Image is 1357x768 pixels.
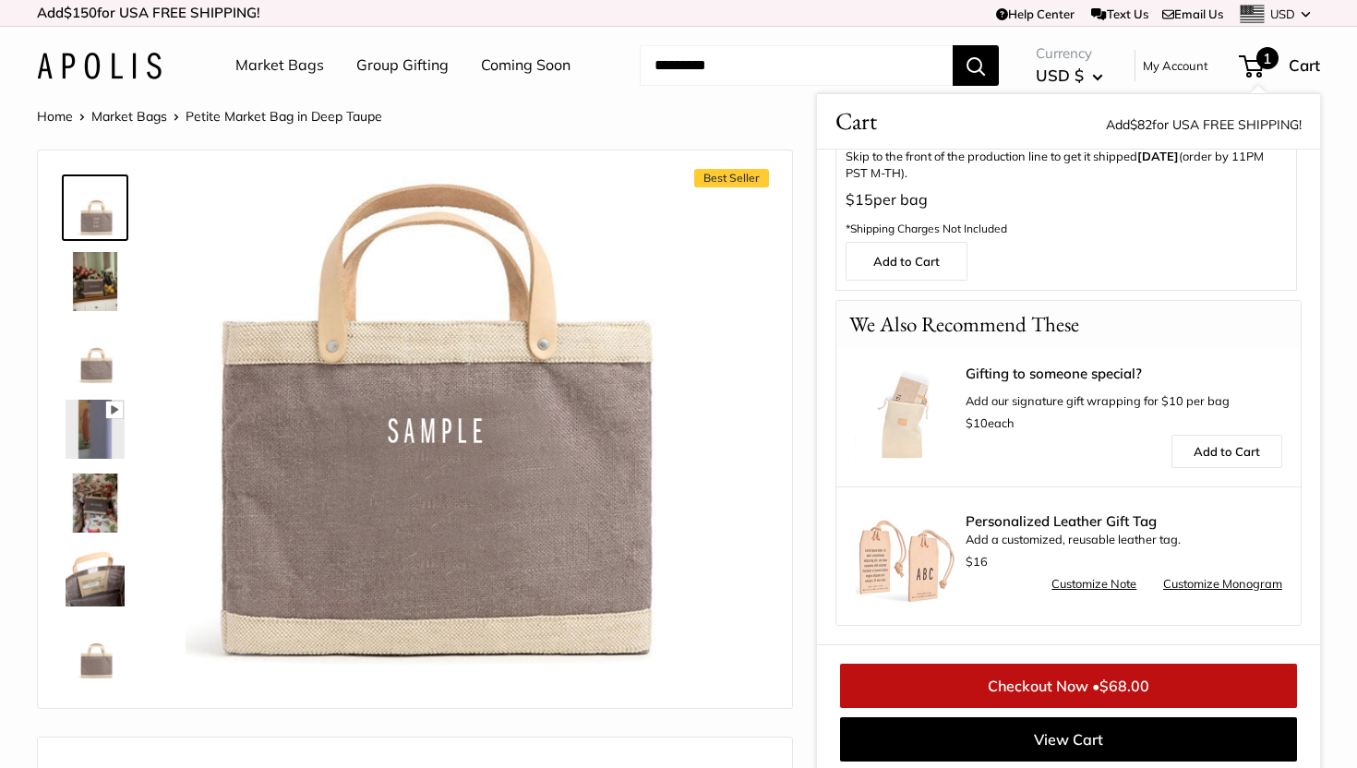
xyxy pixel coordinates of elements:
[846,186,1287,242] p: per bag
[966,554,988,569] span: $16
[1051,573,1136,595] a: Customize Note
[66,474,125,533] img: Petite Market Bag in Deep Taupe
[66,326,125,385] img: Petite Market Bag in Deep Taupe
[1036,41,1103,66] span: Currency
[481,52,570,79] a: Coming Soon
[1091,6,1147,21] a: Text Us
[966,366,1282,435] div: Add our signature gift wrapping for $10 per bag
[694,169,769,187] span: Best Seller
[66,621,125,680] img: Petite Market Bag in Deep Taupe
[1256,47,1279,69] span: 1
[66,547,125,606] img: Petite Market Bag in Deep Taupe
[356,52,449,79] a: Group Gifting
[846,190,873,209] span: $15
[1162,6,1223,21] a: Email Us
[1163,573,1282,595] a: Customize Monogram
[1171,435,1282,468] a: Add to Cart
[66,252,125,311] img: Petite Market Bag in Deep Taupe
[66,178,125,237] img: Petite Market Bag in Deep Taupe
[1143,54,1208,77] a: My Account
[640,45,953,86] input: Search...
[835,103,877,139] span: Cart
[37,108,73,125] a: Home
[62,470,128,536] a: Petite Market Bag in Deep Taupe
[1106,116,1302,133] span: Add for USA FREE SHIPPING!
[1130,116,1152,133] span: $82
[62,544,128,610] a: Petite Market Bag in Deep Taupe
[235,52,324,79] a: Market Bags
[37,104,382,128] nav: Breadcrumb
[91,108,167,125] a: Market Bags
[64,4,97,21] span: $150
[846,242,967,281] a: Add to Cart
[846,222,1007,235] span: *Shipping Charges Not Included
[840,664,1297,708] a: Checkout Now •$68.00
[855,505,956,606] img: Luggage Tag
[1036,61,1103,90] button: USD $
[953,45,999,86] button: Search
[836,301,1092,348] p: We Also Recommend These
[1137,149,1179,163] b: [DATE]
[966,415,1015,430] span: each
[37,53,162,79] img: Apolis
[1289,55,1320,75] span: Cart
[186,178,690,682] img: customizer-prod
[62,396,128,462] a: Petite Market Bag in Deep Taupe
[62,618,128,684] a: Petite Market Bag in Deep Taupe
[1099,677,1149,695] span: $68.00
[966,514,1282,529] span: Personalized Leather Gift Tag
[855,366,956,468] img: Apolis Signature Gift Wrapping
[66,400,125,459] img: Petite Market Bag in Deep Taupe
[846,149,1287,182] p: Skip to the front of the production line to get it shipped (order by 11PM PST M-TH).
[1241,51,1320,80] a: 1 Cart
[966,514,1282,573] div: Add a customized, reusable leather tag.
[966,366,1282,381] a: Gifting to someone special?
[1036,66,1084,85] span: USD $
[186,108,382,125] span: Petite Market Bag in Deep Taupe
[996,6,1075,21] a: Help Center
[62,322,128,389] a: Petite Market Bag in Deep Taupe
[62,248,128,315] a: Petite Market Bag in Deep Taupe
[966,415,988,430] span: $10
[840,717,1297,762] a: View Cart
[1270,6,1295,21] span: USD
[62,174,128,241] a: Petite Market Bag in Deep Taupe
